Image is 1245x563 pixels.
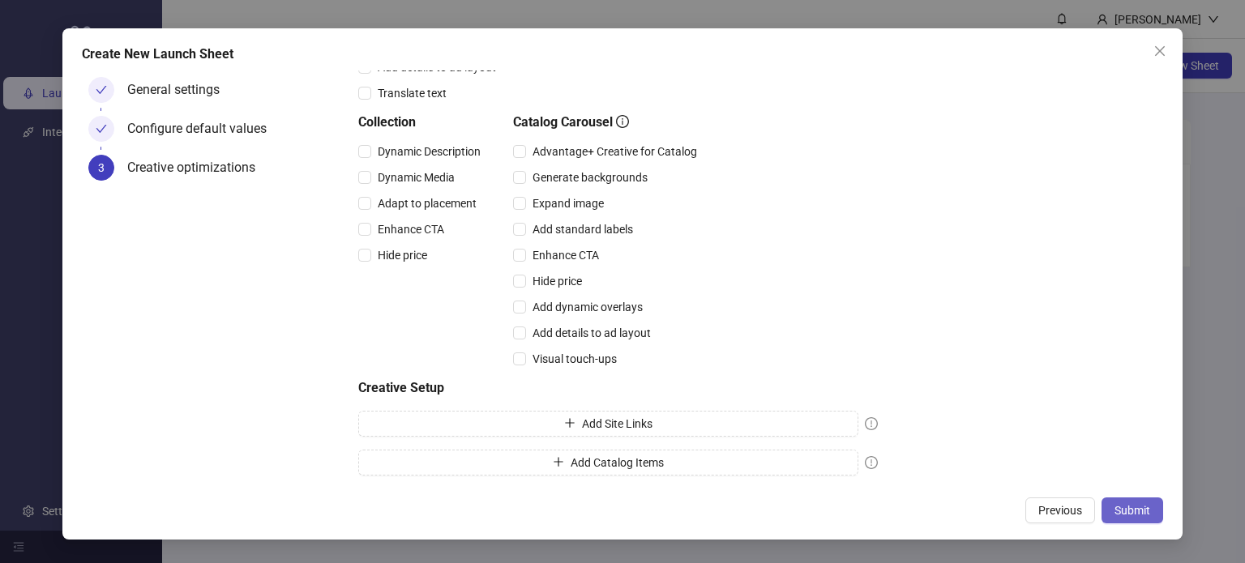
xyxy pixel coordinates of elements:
[526,272,588,290] span: Hide price
[371,194,483,212] span: Adapt to placement
[865,417,878,430] span: exclamation-circle
[127,116,280,142] div: Configure default values
[371,168,461,186] span: Dynamic Media
[526,350,623,368] span: Visual touch-ups
[371,246,434,264] span: Hide price
[358,411,858,437] button: Add Site Links
[1147,38,1173,64] button: Close
[1025,497,1095,523] button: Previous
[371,220,451,238] span: Enhance CTA
[1038,504,1082,517] span: Previous
[358,378,878,398] h5: Creative Setup
[358,113,487,132] h5: Collection
[582,417,652,430] span: Add Site Links
[1102,497,1163,523] button: Submit
[96,84,107,96] span: check
[358,450,858,476] button: Add Catalog Items
[513,113,704,132] h5: Catalog Carousel
[564,417,575,429] span: plus
[1153,45,1166,58] span: close
[96,123,107,134] span: check
[82,45,1163,64] div: Create New Launch Sheet
[526,194,610,212] span: Expand image
[127,155,268,181] div: Creative optimizations
[526,298,649,316] span: Add dynamic overlays
[1115,504,1150,517] span: Submit
[526,324,657,342] span: Add details to ad layout
[865,456,878,469] span: exclamation-circle
[127,77,233,103] div: General settings
[571,456,664,469] span: Add Catalog Items
[526,246,605,264] span: Enhance CTA
[371,84,453,102] span: Translate text
[526,220,640,238] span: Add standard labels
[371,143,487,160] span: Dynamic Description
[98,161,105,174] span: 3
[526,143,704,160] span: Advantage+ Creative for Catalog
[553,456,564,467] span: plus
[616,115,629,128] span: info-circle
[526,168,654,186] span: Generate backgrounds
